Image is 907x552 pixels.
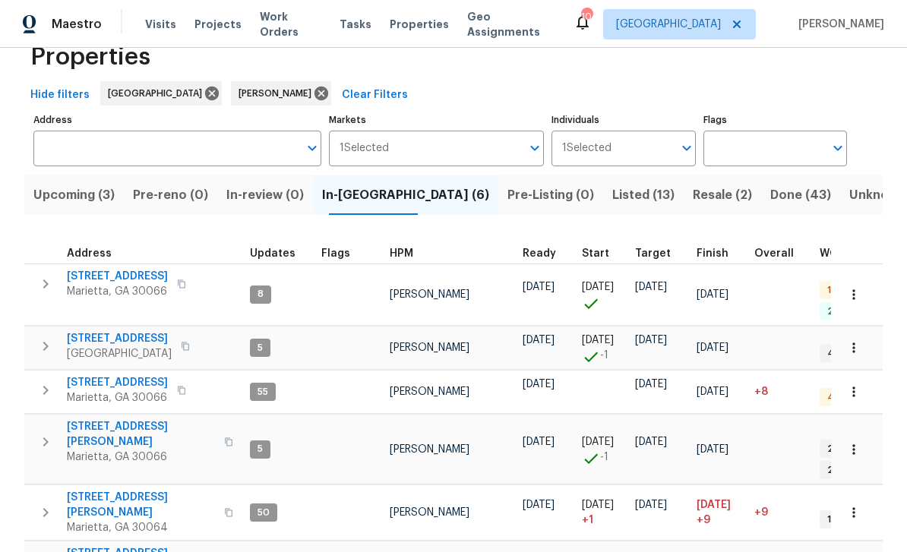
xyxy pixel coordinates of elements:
[52,17,102,32] span: Maestro
[33,185,115,206] span: Upcoming (3)
[697,289,728,300] span: [DATE]
[770,185,831,206] span: Done (43)
[616,17,721,32] span: [GEOGRAPHIC_DATA]
[145,17,176,32] span: Visits
[600,348,608,363] span: -1
[302,137,323,159] button: Open
[340,19,371,30] span: Tasks
[821,305,865,318] span: 2 Done
[754,386,768,397] span: +8
[133,185,208,206] span: Pre-reno (0)
[523,335,555,345] span: [DATE]
[697,248,728,259] span: Finish
[507,185,594,206] span: Pre-Listing (0)
[108,86,208,101] span: [GEOGRAPHIC_DATA]
[693,185,752,206] span: Resale (2)
[697,342,728,353] span: [DATE]
[390,289,469,300] span: [PERSON_NAME]
[390,248,413,259] span: HPM
[697,500,731,510] span: [DATE]
[251,386,274,399] span: 55
[226,185,304,206] span: In-review (0)
[576,485,629,541] td: Project started 1 days late
[582,335,614,345] span: [DATE]
[827,137,849,159] button: Open
[100,81,222,106] div: [GEOGRAPHIC_DATA]
[703,115,847,125] label: Flags
[194,17,242,32] span: Projects
[523,282,555,292] span: [DATE]
[582,437,614,447] span: [DATE]
[239,86,318,101] span: [PERSON_NAME]
[582,248,623,259] div: Actual renovation start date
[390,17,449,32] span: Properties
[67,284,168,299] span: Marietta, GA 30066
[697,444,728,455] span: [DATE]
[67,346,172,361] span: [GEOGRAPHIC_DATA]
[635,379,667,390] span: [DATE]
[260,9,321,39] span: Work Orders
[581,9,592,24] div: 104
[340,142,389,155] span: 1 Selected
[251,506,276,519] span: 50
[635,282,667,292] span: [DATE]
[390,342,469,353] span: [PERSON_NAME]
[390,386,469,397] span: [PERSON_NAME]
[67,375,168,390] span: [STREET_ADDRESS]
[576,326,629,370] td: Project started 1 days early
[582,500,614,510] span: [DATE]
[336,81,414,109] button: Clear Filters
[33,115,321,125] label: Address
[754,507,768,518] span: +9
[390,444,469,455] span: [PERSON_NAME]
[251,443,269,456] span: 5
[697,513,710,528] span: +9
[635,248,671,259] span: Target
[523,248,570,259] div: Earliest renovation start date (first business day after COE or Checkout)
[329,115,545,125] label: Markets
[523,379,555,390] span: [DATE]
[821,443,858,456] span: 2 WIP
[250,248,295,259] span: Updates
[551,115,695,125] label: Individuals
[691,485,748,541] td: Scheduled to finish 9 day(s) late
[67,419,215,449] span: [STREET_ADDRESS][PERSON_NAME]
[30,49,150,65] span: Properties
[576,263,629,326] td: Project started on time
[523,437,555,447] span: [DATE]
[523,500,555,510] span: [DATE]
[67,269,168,284] span: [STREET_ADDRESS]
[322,185,489,206] span: In-[GEOGRAPHIC_DATA] (6)
[67,248,112,259] span: Address
[523,248,556,259] span: Ready
[821,464,887,477] span: 2 Accepted
[524,137,545,159] button: Open
[612,185,675,206] span: Listed (13)
[635,437,667,447] span: [DATE]
[821,347,858,360] span: 4 WIP
[821,513,855,526] span: 1 WIP
[582,282,614,292] span: [DATE]
[321,248,350,259] span: Flags
[67,331,172,346] span: [STREET_ADDRESS]
[67,520,215,535] span: Marietta, GA 30064
[67,449,215,465] span: Marietta, GA 30066
[676,137,697,159] button: Open
[562,142,612,155] span: 1 Selected
[820,248,903,259] span: WO Completion
[231,81,331,106] div: [PERSON_NAME]
[24,81,96,109] button: Hide filters
[251,288,270,301] span: 8
[467,9,555,39] span: Geo Assignments
[748,485,814,541] td: 9 day(s) past target finish date
[821,391,857,404] span: 4 QC
[697,248,742,259] div: Projected renovation finish date
[748,371,814,414] td: 8 day(s) past target finish date
[635,500,667,510] span: [DATE]
[754,248,794,259] span: Overall
[576,415,629,484] td: Project started 1 days early
[792,17,884,32] span: [PERSON_NAME]
[821,284,854,297] span: 1 QC
[600,449,608,465] span: -1
[251,342,269,355] span: 5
